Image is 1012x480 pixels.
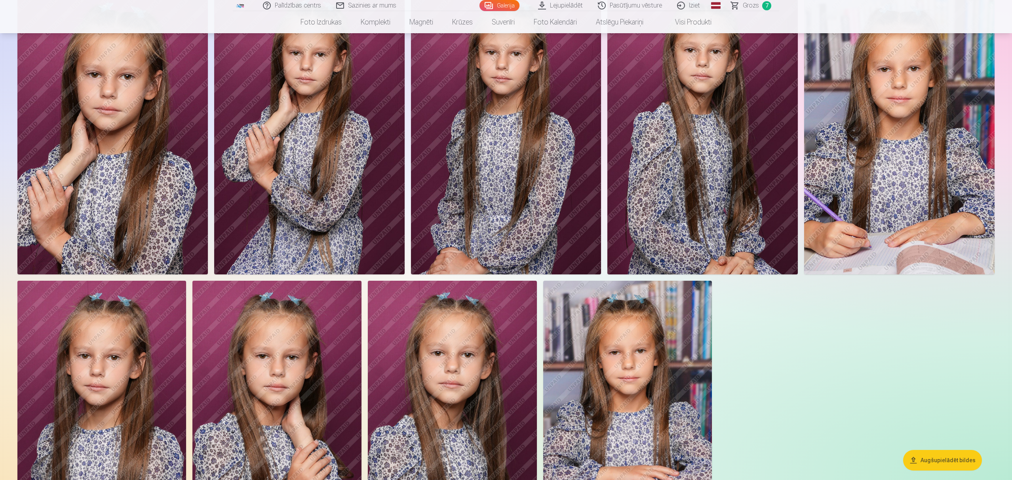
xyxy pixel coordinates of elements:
span: Grozs [743,1,759,10]
a: Foto izdrukas [291,11,351,33]
a: Atslēgu piekariņi [586,11,653,33]
a: Suvenīri [482,11,524,33]
img: /fa1 [236,3,245,8]
a: Krūzes [443,11,482,33]
a: Foto kalendāri [524,11,586,33]
a: Magnēti [400,11,443,33]
span: 7 [762,1,771,10]
a: Komplekti [351,11,400,33]
button: Augšupielādēt bildes [903,450,982,471]
a: Visi produkti [653,11,721,33]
